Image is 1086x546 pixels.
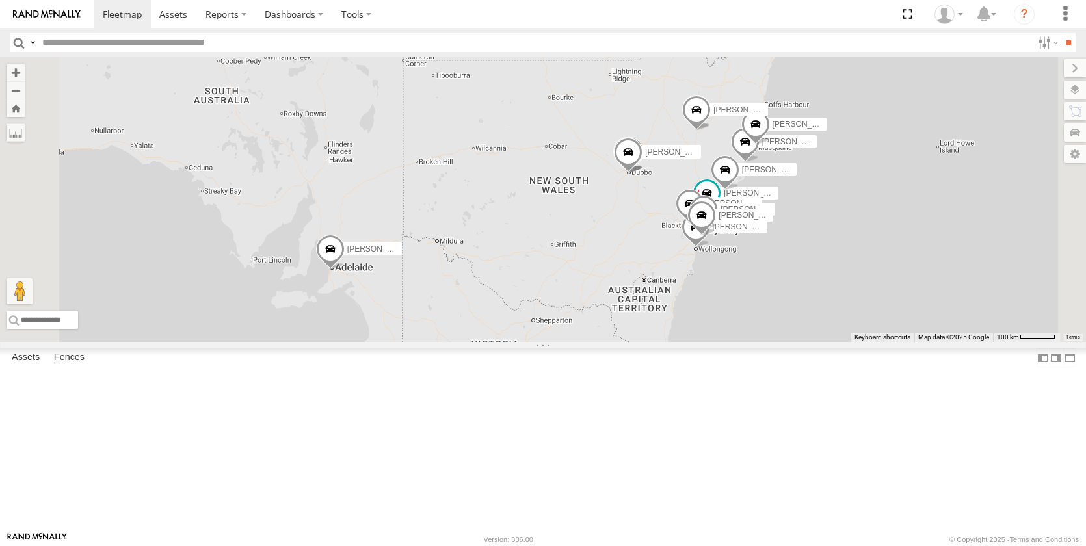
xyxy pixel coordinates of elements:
[484,536,533,543] div: Version: 306.00
[7,278,33,304] button: Drag Pegman onto the map to open Street View
[930,5,968,24] div: Jake Allan
[762,137,827,146] span: [PERSON_NAME]
[1064,145,1086,163] label: Map Settings
[347,244,449,253] span: [PERSON_NAME] - NEW ute
[1066,335,1080,340] a: Terms (opens in new tab)
[7,81,25,99] button: Zoom out
[1014,4,1035,25] i: ?
[7,99,25,117] button: Zoom Home
[1063,348,1076,367] label: Hide Summary Table
[7,64,25,81] button: Zoom in
[773,120,837,129] span: [PERSON_NAME]
[721,205,785,214] span: [PERSON_NAME]
[27,33,38,52] label: Search Query
[997,333,1019,341] span: 100 km
[13,10,81,19] img: rand-logo.svg
[742,165,806,174] span: [PERSON_NAME]
[1010,536,1079,543] a: Terms and Conditions
[724,188,788,198] span: [PERSON_NAME]
[7,533,67,546] a: Visit our Website
[993,333,1060,342] button: Map scale: 100 km per 53 pixels
[47,349,91,367] label: Fences
[645,148,709,157] span: [PERSON_NAME]
[1033,33,1061,52] label: Search Filter Options
[5,349,46,367] label: Assets
[918,333,989,341] span: Map data ©2025 Google
[719,211,783,220] span: [PERSON_NAME]
[713,105,778,114] span: [PERSON_NAME]
[1037,348,1050,367] label: Dock Summary Table to the Left
[949,536,1079,543] div: © Copyright 2025 -
[7,123,25,142] label: Measure
[713,222,777,231] span: [PERSON_NAME]
[854,333,910,342] button: Keyboard shortcuts
[1050,348,1063,367] label: Dock Summary Table to the Right
[707,200,771,209] span: [PERSON_NAME]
